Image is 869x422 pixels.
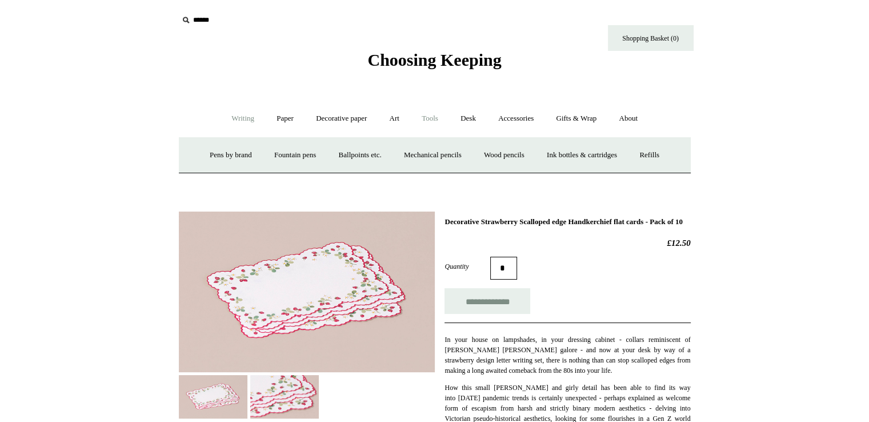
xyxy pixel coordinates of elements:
[199,140,262,170] a: Pens by brand
[179,212,435,372] img: Decorative Strawberry Scalloped edge Handkerchief flat cards - Pack of 10
[379,103,410,134] a: Art
[444,261,490,272] label: Quantity
[488,103,544,134] a: Accessories
[179,375,247,418] img: Decorative Strawberry Scalloped edge Handkerchief flat cards - Pack of 10
[629,140,670,170] a: Refills
[367,59,501,67] a: Choosing Keeping
[367,50,501,69] span: Choosing Keeping
[329,140,392,170] a: Ballpoints etc.
[394,140,472,170] a: Mechanical pencils
[306,103,377,134] a: Decorative paper
[608,103,648,134] a: About
[250,375,319,418] img: Decorative Strawberry Scalloped edge Handkerchief flat cards - Pack of 10
[444,217,690,226] h1: Decorative Strawberry Scalloped edge Handkerchief flat cards - Pack of 10
[608,25,694,51] a: Shopping Basket (0)
[444,238,690,248] h2: £12.50
[546,103,607,134] a: Gifts & Wrap
[264,140,326,170] a: Fountain pens
[266,103,304,134] a: Paper
[474,140,535,170] a: Wood pencils
[536,140,627,170] a: Ink bottles & cartridges
[221,103,265,134] a: Writing
[450,103,486,134] a: Desk
[411,103,448,134] a: Tools
[444,335,690,376] p: In your house on lampshades, in your dressing cabinet - collars reminiscent of [PERSON_NAME] [PER...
